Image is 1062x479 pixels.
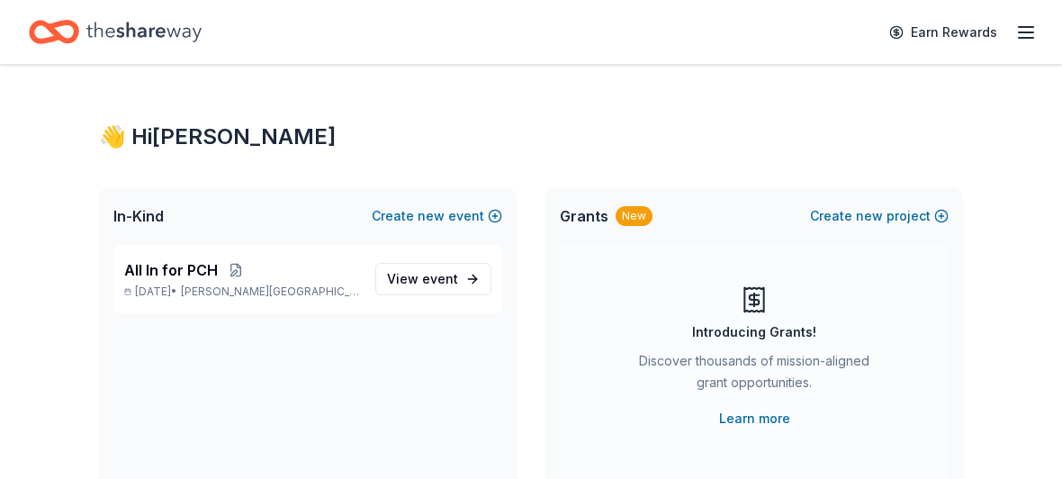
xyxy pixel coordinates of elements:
span: new [856,205,883,227]
span: Grants [560,205,608,227]
div: 👋 Hi [PERSON_NAME] [99,122,963,151]
a: Learn more [719,408,790,429]
a: View event [375,263,491,295]
div: Introducing Grants! [692,321,816,343]
span: In-Kind [113,205,164,227]
button: Createnewproject [810,205,949,227]
span: event [422,271,458,286]
a: Earn Rewards [878,16,1008,49]
button: Createnewevent [372,205,502,227]
span: View [387,268,458,290]
div: Discover thousands of mission-aligned grant opportunities. [632,350,877,401]
p: [DATE] • [124,285,361,299]
span: new [418,205,445,227]
div: New [616,206,652,226]
span: [PERSON_NAME][GEOGRAPHIC_DATA], [GEOGRAPHIC_DATA] [181,285,361,299]
a: Home [29,11,202,53]
span: All In for PCH [124,259,218,281]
